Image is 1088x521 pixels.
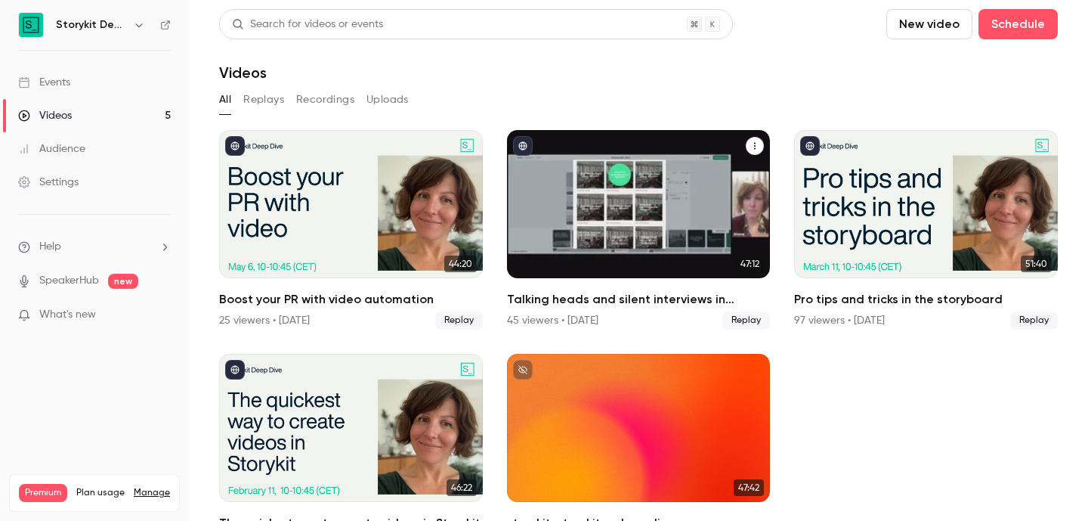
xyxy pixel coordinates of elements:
div: Settings [18,175,79,190]
span: Help [39,239,61,255]
span: 44:20 [444,256,477,272]
a: 51:40Pro tips and tricks in the storyboard97 viewers • [DATE]Replay [794,130,1058,330]
button: Recordings [296,88,354,112]
h1: Videos [219,64,267,82]
button: published [800,136,820,156]
span: 47:12 [736,256,764,272]
li: help-dropdown-opener [18,239,171,255]
h2: Talking heads and silent interviews in Storykit [507,290,771,309]
a: Manage [134,487,170,499]
span: What's new [39,307,96,323]
span: 51:40 [1021,256,1052,272]
div: Search for videos or events [232,17,383,33]
button: Schedule [978,9,1058,39]
button: published [225,136,245,156]
button: published [225,360,245,380]
span: Plan usage [76,487,125,499]
span: Replay [722,312,770,330]
span: Replay [435,312,483,330]
button: unpublished [513,360,533,380]
a: 44:20Boost your PR with video automation25 viewers • [DATE]Replay [219,130,483,330]
a: 47:12Talking heads and silent interviews in Storykit45 viewers • [DATE]Replay [507,130,771,330]
button: Replays [243,88,284,112]
div: Events [18,75,70,90]
a: SpeakerHub [39,273,99,289]
iframe: Noticeable Trigger [153,309,171,322]
span: 46:22 [447,479,477,496]
button: published [513,136,533,156]
span: 47:42 [734,479,764,496]
span: new [108,274,138,289]
li: Boost your PR with video automation [219,130,483,330]
div: 25 viewers • [DATE] [219,313,310,328]
button: New video [886,9,972,39]
li: Pro tips and tricks in the storyboard [794,130,1058,330]
h2: Boost your PR with video automation [219,290,483,309]
section: Videos [219,9,1058,512]
div: Videos [18,108,72,123]
div: Audience [18,141,85,157]
h6: Storykit Deep Dives [56,17,127,33]
button: Uploads [366,88,409,112]
div: 45 viewers • [DATE] [507,313,598,328]
li: Talking heads and silent interviews in Storykit [507,130,771,330]
h2: Pro tips and tricks in the storyboard [794,290,1058,309]
span: Replay [1010,312,1058,330]
img: Storykit Deep Dives [19,13,43,37]
span: Premium [19,484,67,502]
button: All [219,88,231,112]
div: 97 viewers • [DATE] [794,313,885,328]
